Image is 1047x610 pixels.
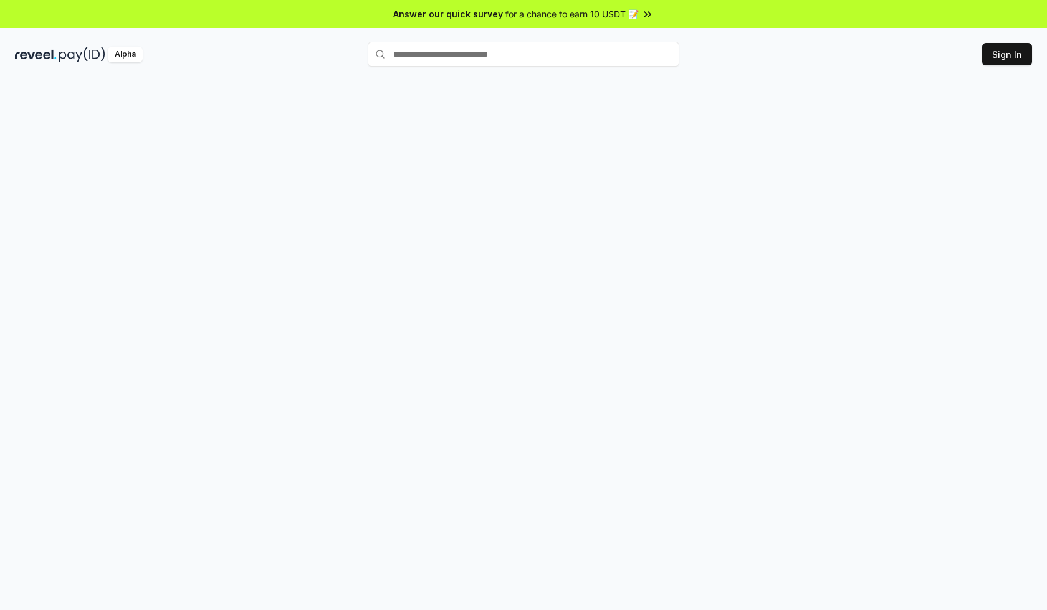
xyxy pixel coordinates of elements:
[59,47,105,62] img: pay_id
[108,47,143,62] div: Alpha
[982,43,1032,65] button: Sign In
[505,7,639,21] span: for a chance to earn 10 USDT 📝
[15,47,57,62] img: reveel_dark
[393,7,503,21] span: Answer our quick survey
